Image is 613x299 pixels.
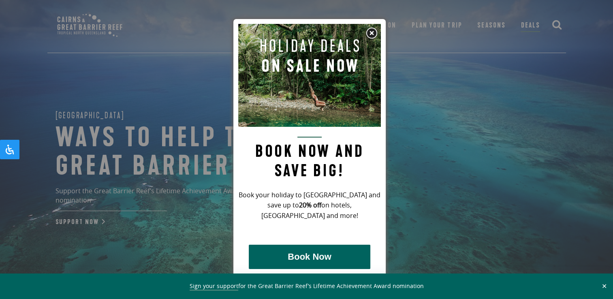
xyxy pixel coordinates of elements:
[238,24,381,127] img: Pop up image for Holiday Packages
[600,282,609,290] button: Close
[238,137,381,181] h2: Book now and save big!
[365,27,378,39] img: Close
[249,245,370,269] button: Book Now
[238,190,381,222] p: Book your holiday to [GEOGRAPHIC_DATA] and save up to on hotels, [GEOGRAPHIC_DATA] and more!
[299,201,321,209] strong: 20% off
[190,282,424,290] span: for the Great Barrier Reef’s Lifetime Achievement Award nomination
[5,145,15,154] svg: Open Accessibility Panel
[190,282,238,290] a: Sign your support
